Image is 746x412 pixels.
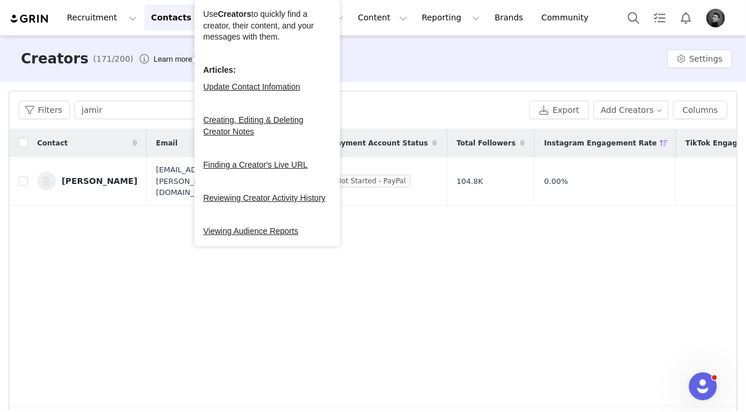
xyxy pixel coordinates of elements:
button: Contacts [144,5,211,31]
button: Search [621,5,646,31]
button: Profile [699,9,737,27]
span: (171/200) [93,53,133,65]
span: Not Started - PayPal [332,175,411,187]
img: 1998fe3d-db6b-48df-94db-97c3eafea673.jpg [706,9,725,27]
div: Tooltip anchor [151,54,194,65]
a: Brands [488,5,534,31]
h3: Creators [21,48,88,69]
a: Tasks [647,5,673,31]
span: Instagram Engagement Rate [544,138,657,148]
input: Search... [74,101,220,119]
img: c3756a5c-3312-450a-b687-6413717e603e--s.jpg [37,172,56,190]
span: 0.00% [544,176,568,187]
a: Finding a Creator's Live URL [203,160,307,169]
a: Reviewing Creator Activity History [203,193,325,203]
button: Add Creators [594,101,669,119]
span: 104.8K [457,176,484,187]
b: Creators [218,9,251,19]
span: [EMAIL_ADDRESS][PERSON_NAME][DOMAIN_NAME] [156,164,225,198]
span: Total Followers [457,138,516,148]
a: Viewing Audience Reports [203,226,298,236]
button: Columns [673,101,727,119]
div: [PERSON_NAME] [62,176,137,186]
a: [PERSON_NAME] [37,172,137,190]
b: Articles: [203,65,236,74]
a: Creating, Editing & Deleting Creator Notes [203,115,303,136]
span: Payment Account Status [332,138,428,148]
button: Export [530,101,589,119]
button: Reporting [415,5,487,31]
img: grin logo [9,13,50,24]
a: Update Contact Infomation [203,82,300,91]
button: Settings [667,49,732,68]
button: Notifications [673,5,699,31]
iframe: Intercom live chat [689,372,717,400]
span: Email [156,138,177,148]
span: Contact [37,138,68,148]
a: Community [535,5,601,31]
button: Recruitment [60,5,144,31]
div: Use to quickly find a creator, their content, and your messages with them. [203,9,331,43]
button: Content [351,5,414,31]
button: Filters [19,101,70,119]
